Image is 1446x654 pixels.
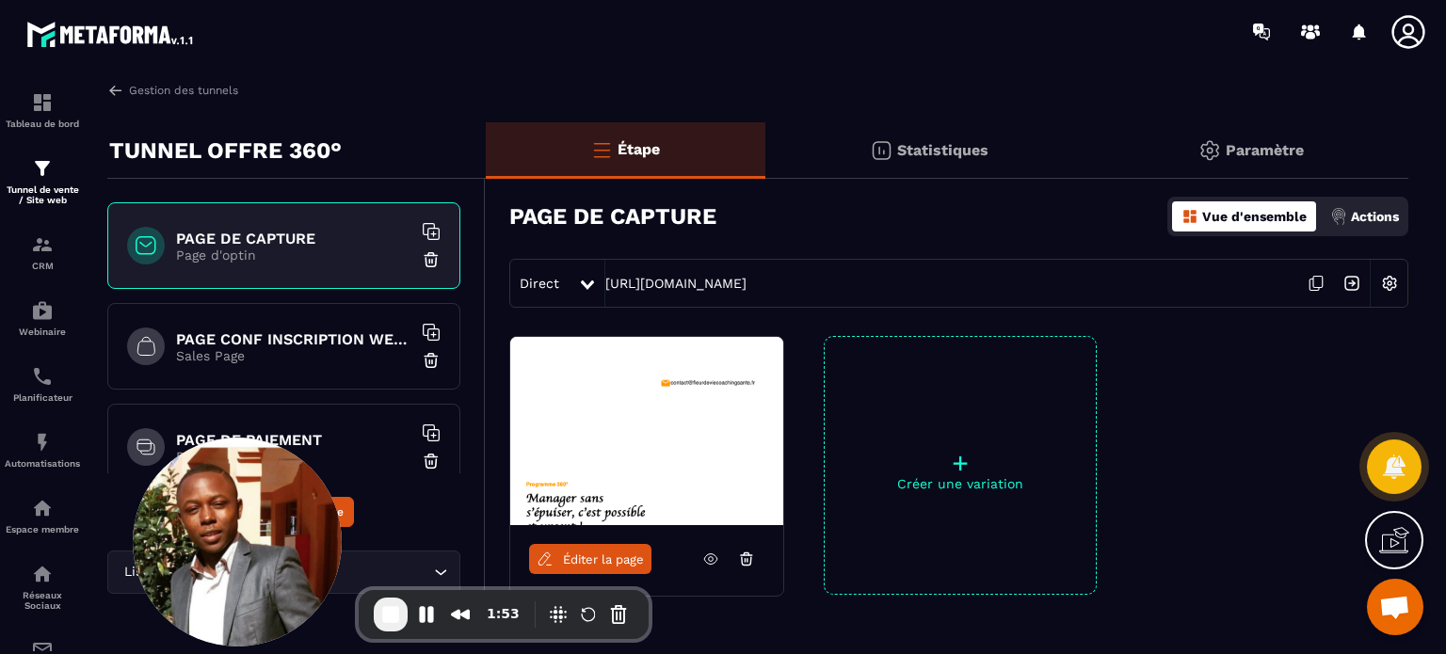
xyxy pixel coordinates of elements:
[5,392,80,403] p: Planificateur
[509,203,716,230] h3: PAGE DE CAPTURE
[5,351,80,417] a: schedulerschedulerPlanificateur
[26,17,196,51] img: logo
[1181,208,1198,225] img: dashboard-orange.40269519.svg
[176,348,411,363] p: Sales Page
[897,141,988,159] p: Statistiques
[5,549,80,625] a: social-networksocial-networkRéseaux Sociaux
[107,550,460,594] div: Search for option
[5,119,80,129] p: Tableau de bord
[176,247,411,263] p: Page d'optin
[1367,579,1423,635] a: Ouvrir le chat
[107,82,238,99] a: Gestion des tunnels
[5,184,80,205] p: Tunnel de vente / Site web
[31,91,54,114] img: formation
[5,143,80,219] a: formationformationTunnel de vente / Site web
[31,157,54,180] img: formation
[176,330,411,348] h6: PAGE CONF INSCRIPTION WEBINAIRE
[120,562,245,582] span: Liste des archives
[5,590,80,611] p: Réseaux Sociaux
[825,450,1096,476] p: +
[176,431,411,449] h6: PAGE DE PAIEMENT
[1226,141,1304,159] p: Paramètre
[870,139,892,162] img: stats.20deebd0.svg
[5,261,80,271] p: CRM
[31,299,54,322] img: automations
[5,219,80,285] a: formationformationCRM
[5,524,80,534] p: Espace membre
[31,365,54,388] img: scheduler
[422,351,441,370] img: trash
[109,132,342,169] p: TUNNEL OFFRE 360°
[520,276,559,291] span: Direct
[422,452,441,471] img: trash
[5,77,80,143] a: formationformationTableau de bord
[1372,265,1407,301] img: setting-w.858f3a88.svg
[31,431,54,454] img: automations
[563,552,644,566] span: Éditer la page
[422,250,441,269] img: trash
[1351,209,1399,224] p: Actions
[1198,139,1221,162] img: setting-gr.5f69749f.svg
[1334,265,1370,301] img: arrow-next.bcc2205e.svg
[31,497,54,519] img: automations
[5,417,80,483] a: automationsautomationsAutomatisations
[605,276,747,291] a: [URL][DOMAIN_NAME]
[5,458,80,469] p: Automatisations
[510,337,783,525] img: image
[1330,208,1347,225] img: actions.d6e523a2.png
[1202,209,1307,224] p: Vue d'ensemble
[825,476,1096,491] p: Créer une variation
[31,233,54,256] img: formation
[590,138,613,161] img: bars-o.4a397970.svg
[5,483,80,549] a: automationsautomationsEspace membre
[5,327,80,337] p: Webinaire
[107,82,124,99] img: arrow
[618,140,660,158] p: Étape
[5,285,80,351] a: automationsautomationsWebinaire
[176,230,411,247] h6: PAGE DE CAPTURE
[31,563,54,585] img: social-network
[529,544,651,574] a: Éditer la page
